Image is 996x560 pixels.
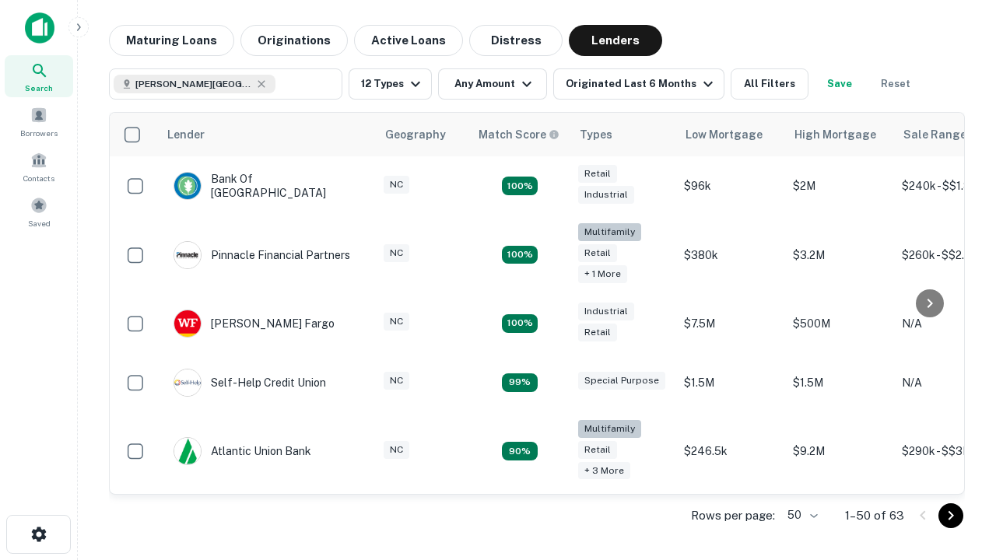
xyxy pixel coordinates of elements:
[384,244,409,262] div: NC
[578,324,617,341] div: Retail
[5,145,73,187] a: Contacts
[135,77,252,91] span: [PERSON_NAME][GEOGRAPHIC_DATA], [GEOGRAPHIC_DATA]
[469,25,563,56] button: Distress
[479,126,559,143] div: Capitalize uses an advanced AI algorithm to match your search with the best lender. The match sco...
[580,125,612,144] div: Types
[871,68,921,100] button: Reset
[676,215,785,294] td: $380k
[578,462,630,480] div: + 3 more
[502,373,538,392] div: Matching Properties: 11, hasApolloMatch: undefined
[845,506,904,525] p: 1–50 of 63
[578,441,617,459] div: Retail
[691,506,775,525] p: Rows per page:
[566,75,717,93] div: Originated Last 6 Months
[384,441,409,459] div: NC
[578,223,641,241] div: Multifamily
[469,113,570,156] th: Capitalize uses an advanced AI algorithm to match your search with the best lender. The match sco...
[578,303,634,320] div: Industrial
[20,127,58,139] span: Borrowers
[785,113,894,156] th: High Mortgage
[174,172,360,200] div: Bank Of [GEOGRAPHIC_DATA]
[354,25,463,56] button: Active Loans
[174,369,326,397] div: Self-help Credit Union
[25,82,53,94] span: Search
[676,353,785,412] td: $1.5M
[903,125,966,144] div: Sale Range
[167,125,205,144] div: Lender
[174,438,201,464] img: picture
[174,242,201,268] img: picture
[785,215,894,294] td: $3.2M
[676,412,785,491] td: $246.5k
[578,165,617,183] div: Retail
[384,313,409,331] div: NC
[676,113,785,156] th: Low Mortgage
[385,125,446,144] div: Geography
[174,173,201,199] img: picture
[5,191,73,233] a: Saved
[502,442,538,460] div: Matching Properties: 10, hasApolloMatch: undefined
[731,68,808,100] button: All Filters
[25,12,54,44] img: capitalize-icon.png
[569,25,662,56] button: Lenders
[578,372,665,390] div: Special Purpose
[349,68,432,100] button: 12 Types
[781,504,820,527] div: 50
[174,310,201,337] img: picture
[676,294,785,353] td: $7.5M
[174,310,335,338] div: [PERSON_NAME] Fargo
[502,246,538,264] div: Matching Properties: 20, hasApolloMatch: undefined
[23,172,54,184] span: Contacts
[174,369,201,396] img: picture
[578,420,641,438] div: Multifamily
[384,372,409,390] div: NC
[686,125,763,144] div: Low Mortgage
[815,68,864,100] button: Save your search to get updates of matches that match your search criteria.
[384,176,409,194] div: NC
[158,113,376,156] th: Lender
[174,437,311,465] div: Atlantic Union Bank
[785,412,894,491] td: $9.2M
[502,314,538,333] div: Matching Properties: 14, hasApolloMatch: undefined
[240,25,348,56] button: Originations
[938,503,963,528] button: Go to next page
[578,186,634,204] div: Industrial
[794,125,876,144] div: High Mortgage
[785,294,894,353] td: $500M
[5,100,73,142] a: Borrowers
[785,353,894,412] td: $1.5M
[676,156,785,215] td: $96k
[376,113,469,156] th: Geography
[553,68,724,100] button: Originated Last 6 Months
[438,68,547,100] button: Any Amount
[502,177,538,195] div: Matching Properties: 15, hasApolloMatch: undefined
[109,25,234,56] button: Maturing Loans
[785,156,894,215] td: $2M
[918,386,996,460] iframe: Chat Widget
[174,241,350,269] div: Pinnacle Financial Partners
[570,113,676,156] th: Types
[479,126,556,143] h6: Match Score
[5,55,73,97] a: Search
[578,244,617,262] div: Retail
[28,217,51,229] span: Saved
[578,265,627,283] div: + 1 more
